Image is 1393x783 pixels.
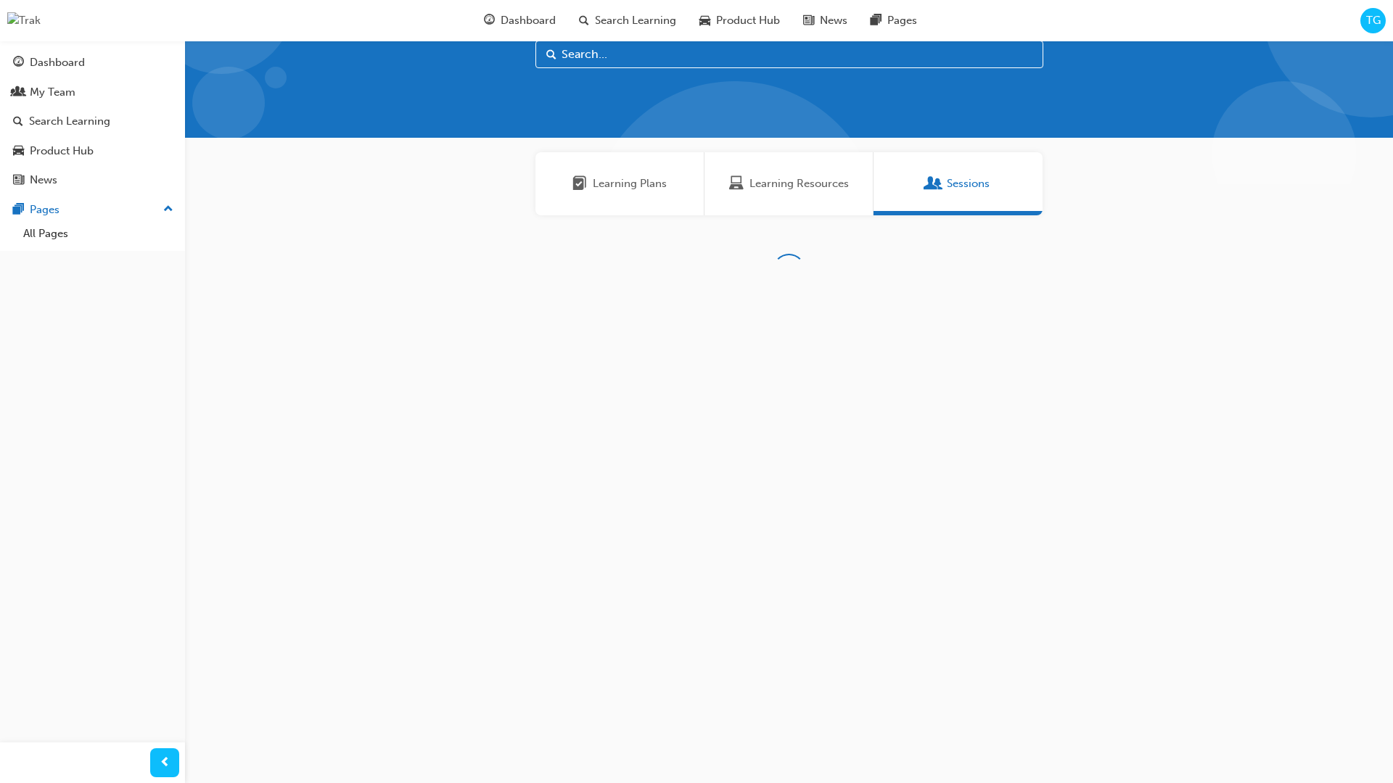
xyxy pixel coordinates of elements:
a: SessionsSessions [874,152,1043,215]
a: Search Learning [6,108,179,135]
span: TG [1366,12,1381,29]
input: Search... [535,41,1043,68]
span: news-icon [13,174,24,187]
div: News [30,172,57,188]
a: All Pages [17,223,179,245]
a: Learning PlansLearning Plans [535,152,704,215]
span: people-icon [13,86,24,99]
div: Dashboard [30,54,85,71]
span: search-icon [13,115,23,128]
span: Learning Plans [572,175,587,192]
span: Search [546,46,556,63]
button: TG [1360,8,1386,33]
span: car-icon [699,12,710,30]
img: Trak [7,12,41,29]
span: News [820,12,847,29]
div: Pages [30,202,59,218]
div: DashboardMy TeamSearch LearningProduct HubNews [6,49,179,194]
a: search-iconSearch Learning [567,6,688,36]
span: Search Learning [595,12,676,29]
a: Dashboard [6,49,179,76]
span: news-icon [803,12,814,30]
a: car-iconProduct Hub [688,6,792,36]
span: Learning Plans [593,175,667,192]
span: prev-icon [160,754,170,772]
span: guage-icon [13,57,24,70]
button: Pages [6,196,179,223]
a: Product Hub [6,138,179,165]
a: My Team [6,79,179,106]
div: Product Hub [30,143,94,159]
span: Product Hub [716,12,780,29]
span: Learning Resources [749,175,849,192]
span: Dashboard [501,12,556,29]
span: Pages [887,12,917,29]
a: Learning ResourcesLearning Resources [704,152,874,215]
span: car-icon [13,145,24,158]
span: Sessions [947,175,990,192]
span: Learning Resources [729,175,744,192]
a: News [6,167,179,194]
a: pages-iconPages [859,6,929,36]
a: guage-iconDashboard [472,6,567,36]
span: guage-icon [484,12,495,30]
span: pages-icon [13,204,24,217]
span: Sessions [926,175,941,192]
div: Search Learning [29,113,110,130]
a: news-iconNews [792,6,859,36]
span: search-icon [579,12,589,30]
span: pages-icon [871,12,882,30]
div: My Team [30,84,75,101]
span: up-icon [163,200,173,219]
